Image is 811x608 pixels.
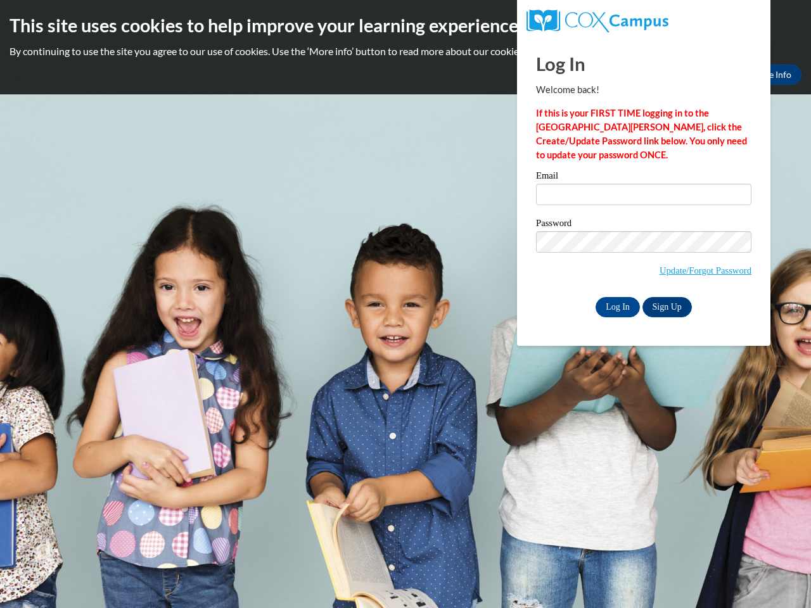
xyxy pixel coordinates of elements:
p: Welcome back! [536,83,751,97]
h2: This site uses cookies to help improve your learning experience. [10,13,801,38]
p: By continuing to use the site you agree to our use of cookies. Use the ‘More info’ button to read... [10,44,801,58]
a: More Info [742,65,801,85]
input: Log In [596,297,640,317]
label: Password [536,218,751,231]
img: COX Campus [527,9,668,32]
label: Email [536,171,751,184]
a: Sign Up [642,297,692,317]
strong: If this is your FIRST TIME logging in to the [GEOGRAPHIC_DATA][PERSON_NAME], click the Create/Upd... [536,108,747,160]
a: Update/Forgot Password [660,265,751,275]
h1: Log In [536,51,751,77]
